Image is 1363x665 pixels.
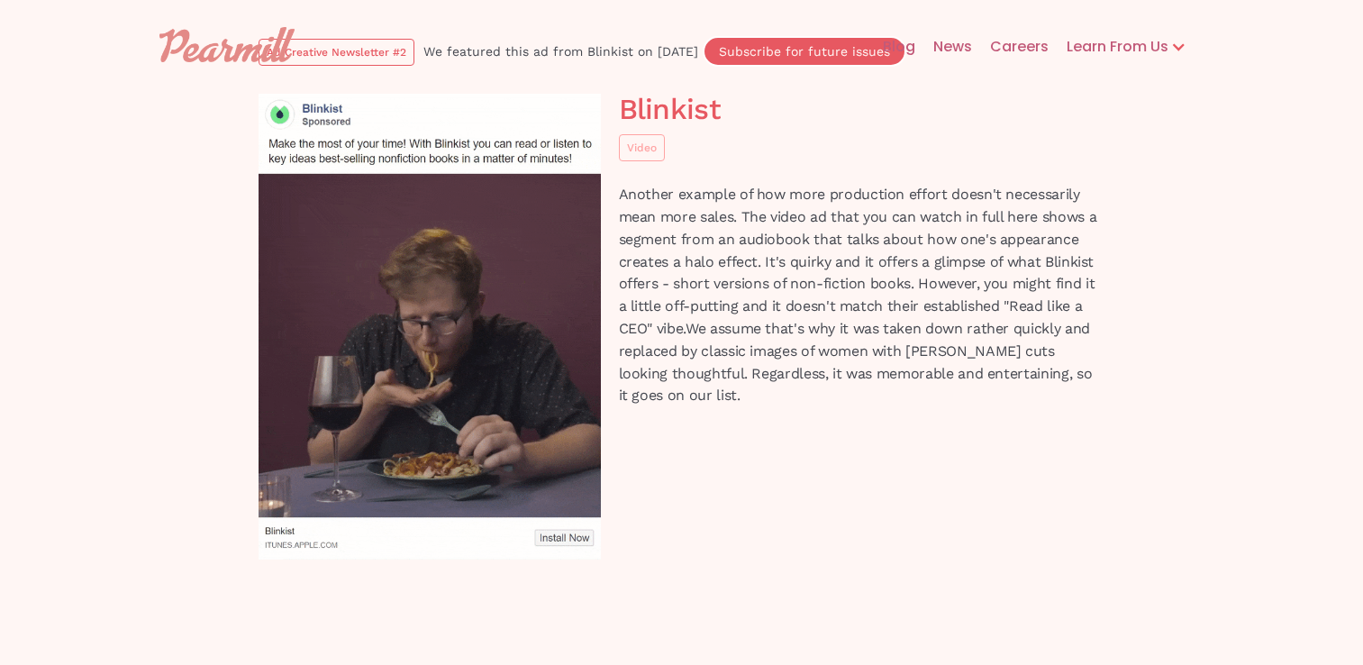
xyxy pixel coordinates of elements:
[1049,18,1204,76] div: Learn From Us
[972,18,1049,76] a: Careers
[627,139,657,157] div: Video
[915,18,972,76] a: News
[1049,36,1168,58] div: Learn From Us
[619,184,1105,407] p: Another example of how more production effort doesn't necessarily mean more sales. The video ad t...
[865,18,915,76] a: Blog
[619,134,665,161] a: Video
[619,94,1105,125] h1: Blinkist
